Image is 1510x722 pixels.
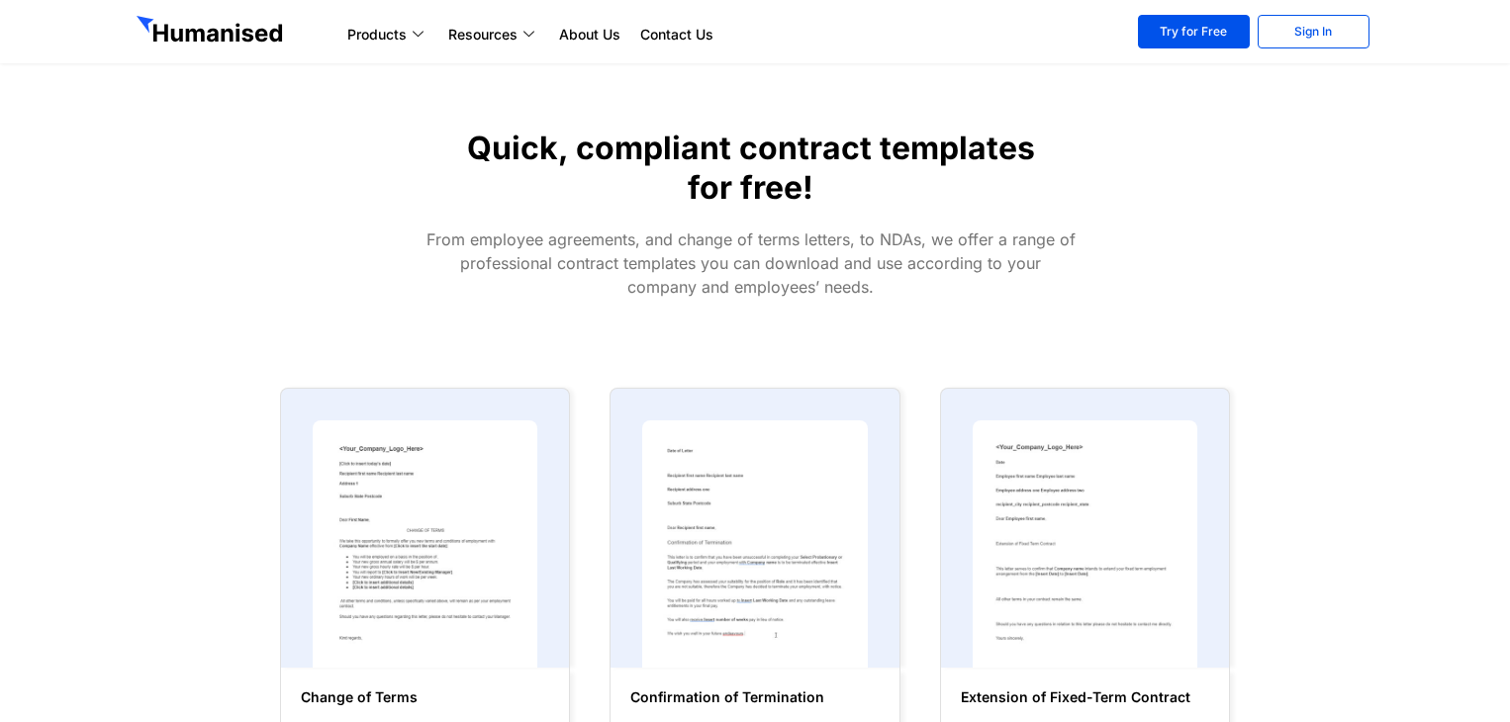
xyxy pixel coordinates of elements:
a: Products [337,23,438,46]
img: GetHumanised Logo [137,16,287,47]
a: Try for Free [1138,15,1250,48]
a: About Us [549,23,630,46]
a: Resources [438,23,549,46]
div: From employee agreements, and change of terms letters, to NDAs, we offer a range of professional ... [425,227,1078,299]
a: Contact Us [630,23,723,46]
a: Sign In [1258,15,1369,48]
h1: Quick, compliant contract templates for free! [460,129,1041,208]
